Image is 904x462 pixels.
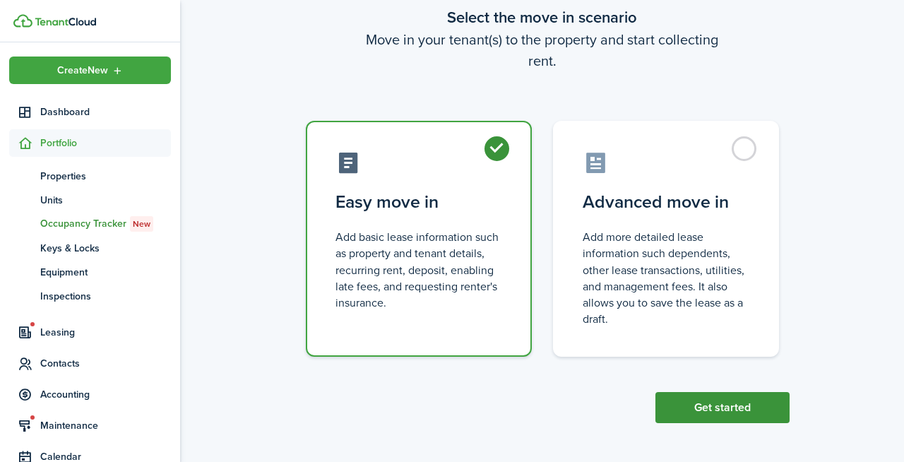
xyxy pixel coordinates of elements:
span: Properties [40,169,171,184]
span: Occupancy Tracker [40,216,171,232]
a: Occupancy TrackerNew [9,212,171,236]
button: Open menu [9,57,171,84]
span: Units [40,193,171,208]
a: Inspections [9,284,171,308]
span: Equipment [40,265,171,280]
control-radio-card-description: Add more detailed lease information such dependents, other lease transactions, utilities, and man... [583,229,749,327]
a: Properties [9,164,171,188]
span: Keys & Locks [40,241,171,256]
span: New [133,218,150,230]
control-radio-card-title: Easy move in [335,189,502,215]
span: Accounting [40,387,171,402]
a: Equipment [9,260,171,284]
a: Dashboard [9,98,171,126]
wizard-step-header-title: Select the move in scenario [295,6,790,29]
img: TenantCloud [13,14,32,28]
button: Get started [655,392,790,423]
wizard-step-header-description: Move in your tenant(s) to the property and start collecting rent. [295,29,790,71]
span: Inspections [40,289,171,304]
span: Maintenance [40,418,171,433]
a: Units [9,188,171,212]
control-radio-card-description: Add basic lease information such as property and tenant details, recurring rent, deposit, enablin... [335,229,502,311]
a: Keys & Locks [9,236,171,260]
span: Leasing [40,325,171,340]
control-radio-card-title: Advanced move in [583,189,749,215]
span: Contacts [40,356,171,371]
span: Portfolio [40,136,171,150]
span: Dashboard [40,105,171,119]
span: Create New [57,66,108,76]
img: TenantCloud [35,18,96,26]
